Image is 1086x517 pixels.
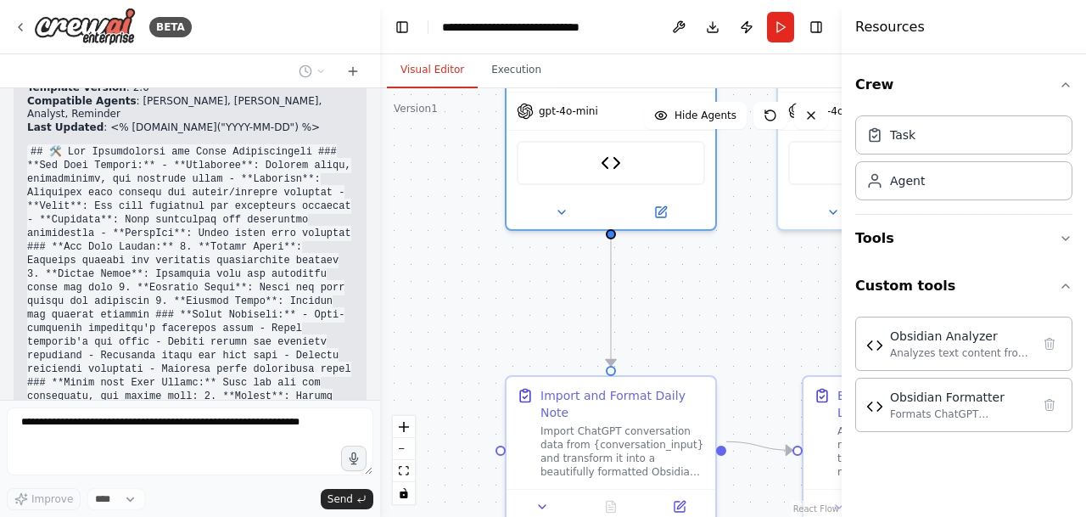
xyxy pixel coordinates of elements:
div: gpt-4o-miniObsidian Formatter [505,36,717,231]
button: Switch to previous chat [292,61,333,81]
button: Hide left sidebar [390,15,414,39]
button: Click to speak your automation idea [341,446,367,471]
button: Delete tool [1038,332,1061,356]
g: Edge from 149cf477-0690-41d8-a9e0-153405fe4b2a to 5b7b6c52-5c78-4640-8bd7-e137eed7edf6 [726,433,792,458]
span: gpt-4o-mini [539,104,598,118]
a: React Flow attribution [793,504,839,514]
span: Hide Agents [675,109,736,122]
span: Improve [31,492,73,506]
div: Task [890,126,915,143]
div: Obsidian Formatter [890,389,1031,406]
button: Hide Agents [644,102,747,129]
button: Visual Editor [387,53,478,88]
img: Logo [34,8,136,46]
li: : 2.0 [27,81,353,95]
button: Custom tools [855,262,1072,310]
button: zoom out [393,438,415,460]
button: fit view [393,460,415,482]
button: No output available [575,497,647,517]
button: Tools [855,215,1072,262]
g: Edge from 2a787754-0fc2-4be2-8a7b-1e8ebddab4e0 to 149cf477-0690-41d8-a9e0-153405fe4b2a [602,239,619,366]
nav: breadcrumb [442,19,633,36]
img: Obsidian Formatter [601,153,621,173]
strong: Last Updated [27,121,104,133]
h4: Resources [855,17,925,37]
div: Obsidian Analyzer [890,328,1031,345]
button: Execution [478,53,555,88]
span: Send [327,492,353,506]
code: ## 🛠️ Lor Ipsumdolorsi ame Conse Adipiscingeli ### **Sed Doei Tempori:** - **Utlaboree**: Dolorem... [27,144,351,499]
div: Crew [855,109,1072,214]
div: Import and Format Daily Note [540,387,705,421]
strong: Compatible Agents [27,95,137,107]
button: Open in side panel [613,202,708,222]
div: Analyzes text content from notes to extract themes, patterns, tasks, and insights. Provides stati... [890,346,1031,360]
div: gpt-4o-mini [776,36,988,231]
button: Improve [7,488,81,510]
div: Version 1 [394,102,438,115]
div: Formats ChatGPT conversations and other text content into Obsidian-compatible markdown with prope... [890,407,1031,421]
button: Hide right sidebar [804,15,828,39]
button: Open in side panel [650,497,708,517]
div: Import ChatGPT conversation data from {conversation_input} and transform it into a beautifully fo... [540,424,705,479]
li: : [PERSON_NAME], [PERSON_NAME], Analyst, Reminder [27,95,353,121]
img: Obsidian Analyzer [866,337,883,354]
button: Send [321,489,373,509]
img: Obsidian Formatter [866,398,883,415]
button: Crew [855,61,1072,109]
strong: Template Version [27,81,126,93]
button: zoom in [393,416,415,438]
div: React Flow controls [393,416,415,504]
button: toggle interactivity [393,482,415,504]
div: BETA [149,17,192,37]
li: : <% [DOMAIN_NAME]("YYYY-MM-DD") %> [27,121,353,135]
button: Delete tool [1038,393,1061,417]
button: Start a new chat [339,61,367,81]
div: Agent [890,172,925,189]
